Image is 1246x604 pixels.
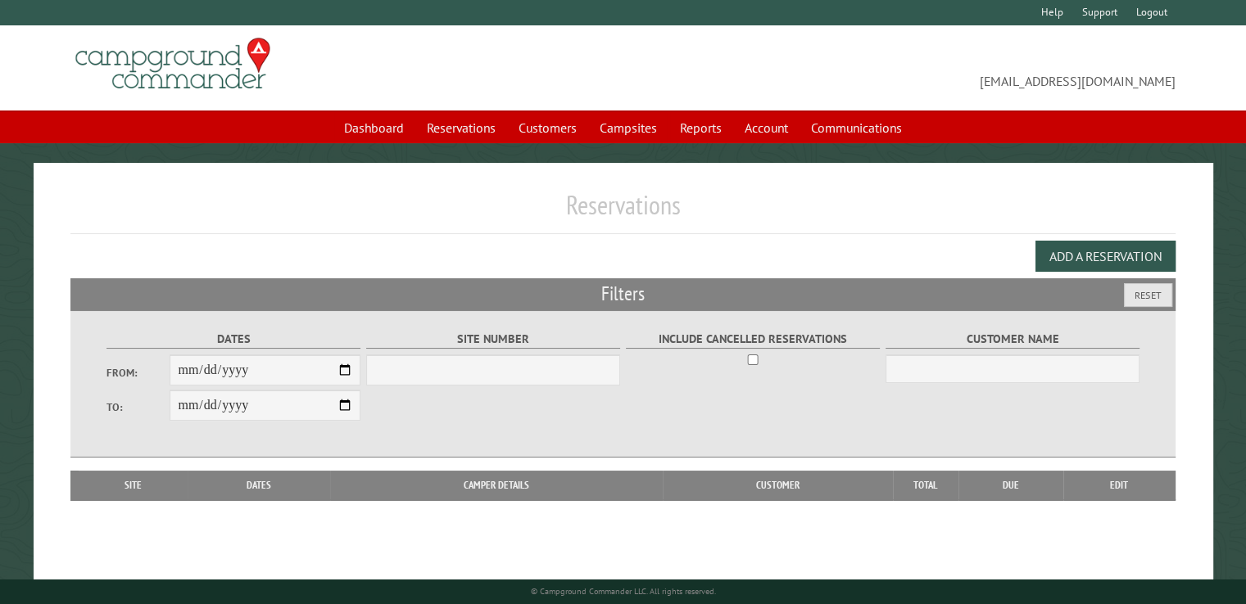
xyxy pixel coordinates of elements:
[735,112,798,143] a: Account
[366,330,621,349] label: Site Number
[590,112,667,143] a: Campsites
[70,32,275,96] img: Campground Commander
[893,471,958,500] th: Total
[886,330,1140,349] label: Customer Name
[106,330,361,349] label: Dates
[623,45,1176,91] span: [EMAIL_ADDRESS][DOMAIN_NAME]
[334,112,414,143] a: Dashboard
[670,112,732,143] a: Reports
[70,189,1176,234] h1: Reservations
[70,278,1176,309] h2: Filters
[417,112,505,143] a: Reservations
[106,399,170,415] label: To:
[330,471,663,500] th: Camper Details
[958,471,1063,500] th: Due
[663,471,893,500] th: Customer
[1124,283,1172,307] button: Reset
[1063,471,1176,500] th: Edit
[188,471,330,500] th: Dates
[79,471,188,500] th: Site
[626,330,881,349] label: Include Cancelled Reservations
[1035,241,1176,272] button: Add a Reservation
[509,112,587,143] a: Customers
[106,365,170,381] label: From:
[531,586,716,597] small: © Campground Commander LLC. All rights reserved.
[801,112,912,143] a: Communications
